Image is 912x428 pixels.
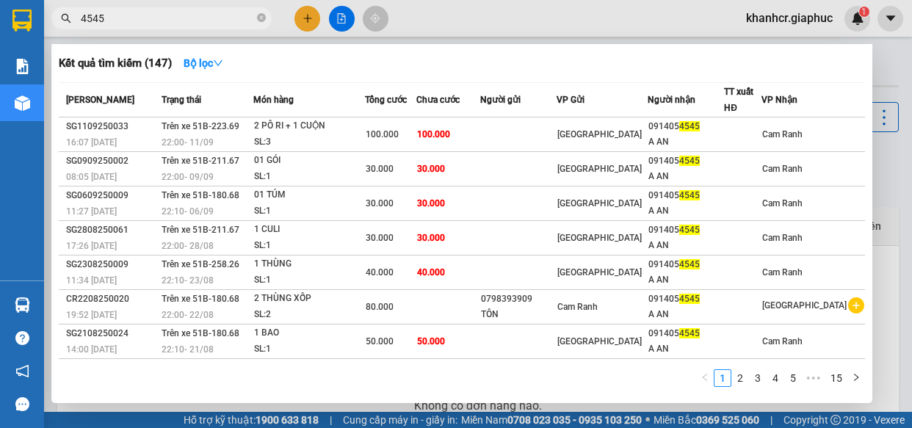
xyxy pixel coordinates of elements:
[648,238,723,253] div: A AN
[366,198,394,208] span: 30.000
[761,95,797,105] span: VP Nhận
[648,341,723,357] div: A AN
[732,370,748,386] a: 2
[254,203,364,220] div: SL: 1
[365,95,407,105] span: Tổng cước
[257,12,266,26] span: close-circle
[257,13,266,22] span: close-circle
[254,169,364,185] div: SL: 1
[767,370,783,386] a: 4
[762,129,803,139] span: Cam Ranh
[253,95,294,105] span: Món hàng
[162,275,214,286] span: 22:10 - 23/08
[648,203,723,219] div: A AN
[679,225,700,235] span: 4545
[417,336,445,347] span: 50.000
[557,267,642,278] span: [GEOGRAPHIC_DATA]
[417,164,445,174] span: 30.000
[648,291,723,307] div: 091405
[66,119,157,134] div: SG1109250033
[254,325,364,341] div: 1 BAO
[61,13,71,23] span: search
[162,294,239,304] span: Trên xe 51B-180.68
[847,369,865,387] button: right
[15,297,30,313] img: warehouse-icon
[785,370,801,386] a: 5
[648,134,723,150] div: A AN
[750,370,766,386] a: 3
[162,121,239,131] span: Trên xe 51B-223.69
[480,95,521,105] span: Người gửi
[15,364,29,378] span: notification
[366,302,394,312] span: 80.000
[366,267,394,278] span: 40.000
[852,373,861,382] span: right
[81,10,254,26] input: Tìm tên, số ĐT hoặc mã đơn
[802,369,825,387] li: Next 5 Pages
[648,222,723,238] div: 091405
[162,156,239,166] span: Trên xe 51B-211.67
[66,310,117,320] span: 19:52 [DATE]
[66,172,117,182] span: 08:05 [DATE]
[254,307,364,323] div: SL: 2
[366,233,394,243] span: 30.000
[66,360,157,376] div: SG2108250044
[416,95,460,105] span: Chưa cước
[679,259,700,269] span: 4545
[366,164,394,174] span: 30.000
[213,58,223,68] span: down
[66,137,117,148] span: 16:07 [DATE]
[557,198,642,208] span: [GEOGRAPHIC_DATA]
[679,328,700,338] span: 4545
[648,307,723,322] div: A AN
[762,267,803,278] span: Cam Ranh
[826,370,847,386] a: 15
[767,369,784,387] li: 4
[66,291,157,307] div: CR2208250020
[66,257,157,272] div: SG2308250009
[417,233,445,243] span: 30.000
[254,272,364,289] div: SL: 1
[66,344,117,355] span: 14:00 [DATE]
[762,198,803,208] span: Cam Ranh
[701,373,709,382] span: left
[15,95,30,111] img: warehouse-icon
[825,369,847,387] li: 15
[66,241,117,251] span: 17:26 [DATE]
[254,222,364,238] div: 1 CULI
[714,369,731,387] li: 1
[66,188,157,203] div: SG0609250009
[254,118,364,134] div: 2 PÔ RI + 1 CUỘN
[66,153,157,169] div: SG0909250002
[784,369,802,387] li: 5
[162,225,239,235] span: Trên xe 51B-211.67
[481,291,556,307] div: 0798393909
[15,331,29,345] span: question-circle
[254,187,364,203] div: 01 TÚM
[557,95,585,105] span: VP Gửi
[762,336,803,347] span: Cam Ranh
[731,369,749,387] li: 2
[557,233,642,243] span: [GEOGRAPHIC_DATA]
[184,57,223,69] strong: Bộ lọc
[679,190,700,200] span: 4545
[696,369,714,387] li: Previous Page
[648,188,723,203] div: 091405
[162,241,214,251] span: 22:00 - 28/08
[66,222,157,238] div: SG2808250061
[648,95,695,105] span: Người nhận
[749,369,767,387] li: 3
[66,326,157,341] div: SG2108250024
[162,172,214,182] span: 22:00 - 09/09
[648,169,723,184] div: A AN
[648,257,723,272] div: 091405
[15,397,29,411] span: message
[254,341,364,358] div: SL: 1
[802,369,825,387] span: •••
[254,256,364,272] div: 1 THÙNG
[66,95,134,105] span: [PERSON_NAME]
[648,119,723,134] div: 091405
[724,87,753,113] span: TT xuất HĐ
[366,129,399,139] span: 100.000
[66,275,117,286] span: 11:34 [DATE]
